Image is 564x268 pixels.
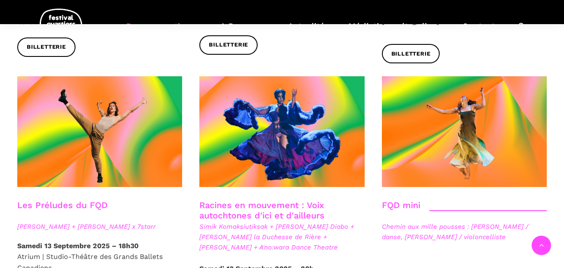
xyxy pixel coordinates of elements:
span: Billetterie [391,50,431,59]
span: Billetterie [27,43,66,52]
a: A Propos [220,19,269,44]
a: Actualités [288,19,330,44]
span: [PERSON_NAME] + [PERSON_NAME] x 7starr [17,221,182,232]
a: Programmation [126,19,202,44]
span: Billetterie [209,41,248,50]
a: Billetterie [382,44,440,63]
a: Les Préludes du FQD [17,200,107,210]
span: Simik Komaksiutiksak + [PERSON_NAME] Diabo + [PERSON_NAME] la Duchesse de Rière + [PERSON_NAME] +... [199,221,364,252]
span: Chemin aux mille pousses : [PERSON_NAME] / danse, [PERSON_NAME] / violoncelliste [382,221,547,242]
img: logo-fqd-med [40,9,83,44]
a: Billetterie [17,37,76,57]
strong: Samedi 13 Septembre 2025 – 18h30 [17,242,139,250]
a: Contact [462,19,495,44]
a: Médiation culturelle [348,19,444,44]
a: Billetterie [199,35,258,55]
a: Racines en mouvement : Voix autochtones d'ici et d'ailleurs [199,200,325,221]
a: FQD mini [382,200,420,210]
